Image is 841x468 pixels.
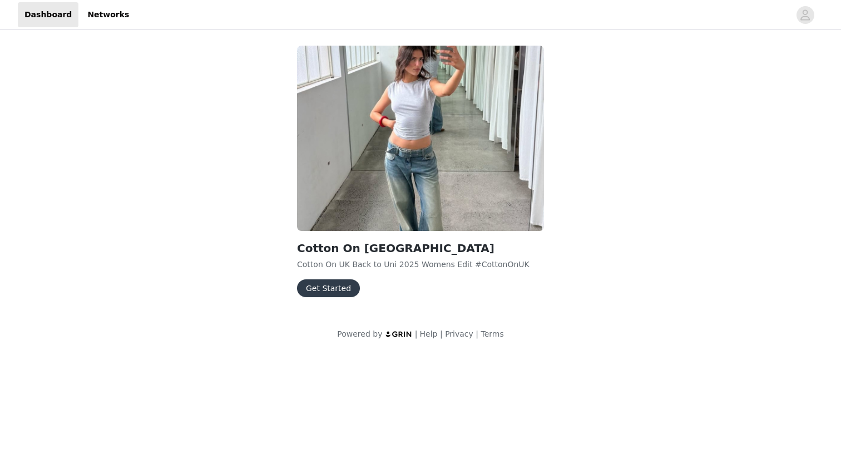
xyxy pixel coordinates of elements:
p: Cotton On UK Back to Uni 2025 Womens Edit #CottonOnUK [297,259,544,270]
a: Networks [81,2,136,27]
a: Dashboard [18,2,78,27]
span: | [476,329,478,338]
h2: Cotton On [GEOGRAPHIC_DATA] [297,240,544,257]
img: CottonOn UK [297,46,544,231]
img: logo [385,331,413,338]
span: | [440,329,443,338]
span: | [415,329,418,338]
a: Help [420,329,438,338]
span: Powered by [337,329,382,338]
a: Privacy [445,329,473,338]
button: Get Started [297,279,360,297]
a: Terms [481,329,503,338]
div: avatar [800,6,810,24]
